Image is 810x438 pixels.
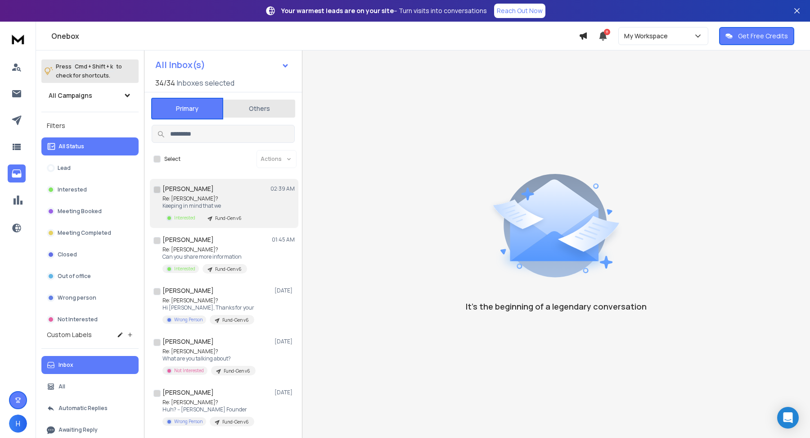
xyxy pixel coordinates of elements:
[41,267,139,285] button: Out of office
[174,265,195,272] p: Interested
[41,310,139,328] button: Not Interested
[466,300,647,313] p: It’s the beginning of a legendary conversation
[162,355,256,362] p: What are you talking about?
[177,78,234,88] h3: Inboxes selected
[162,348,256,355] p: Re: [PERSON_NAME]?
[41,87,139,105] button: All Campaigns
[215,215,242,222] p: Fund-Gen v6
[58,186,87,193] p: Interested
[162,195,247,202] p: Re: [PERSON_NAME]?
[174,418,202,425] p: Wrong Person
[162,297,254,304] p: Re: [PERSON_NAME]?
[494,4,545,18] a: Reach Out Now
[41,224,139,242] button: Meeting Completed
[41,159,139,177] button: Lead
[604,29,610,35] span: 11
[148,56,297,74] button: All Inbox(s)
[274,287,295,294] p: [DATE]
[624,32,671,41] p: My Workspace
[162,399,254,406] p: Re: [PERSON_NAME]?
[738,32,788,41] p: Get Free Credits
[41,246,139,264] button: Closed
[777,407,799,429] div: Open Intercom Messenger
[222,419,249,425] p: Fund-Gen v6
[174,214,195,221] p: Interested
[58,143,84,150] p: All Status
[281,6,394,15] strong: Your warmest leads are on your site
[174,316,202,323] p: Wrong Person
[162,406,254,413] p: Huh? -- [PERSON_NAME] Founder
[41,399,139,417] button: Automatic Replies
[222,317,249,324] p: Fund-Gen v6
[41,119,139,132] h3: Filters
[270,185,295,192] p: 02:39 AM
[58,361,73,369] p: Inbox
[162,202,247,210] p: Keeping in mind that we
[58,294,96,301] p: Wrong person
[155,60,205,69] h1: All Inbox(s)
[162,337,214,346] h1: [PERSON_NAME]
[51,31,579,41] h1: Onebox
[58,229,111,237] p: Meeting Completed
[41,202,139,220] button: Meeting Booked
[58,316,98,323] p: Not Interested
[164,155,180,163] label: Select
[49,91,92,100] h1: All Campaigns
[497,6,543,15] p: Reach Out Now
[162,304,254,311] p: Hi [PERSON_NAME], Thanks for your
[58,383,65,390] p: All
[58,251,77,258] p: Closed
[41,289,139,307] button: Wrong person
[274,389,295,396] p: [DATE]
[281,6,487,15] p: – Turn visits into conversations
[174,367,204,374] p: Not Interested
[272,236,295,243] p: 01:45 AM
[41,356,139,374] button: Inbox
[58,208,102,215] p: Meeting Booked
[58,273,91,280] p: Out of office
[162,286,214,295] h1: [PERSON_NAME]
[56,62,122,80] p: Press to check for shortcuts.
[151,98,223,119] button: Primary
[47,330,92,339] h3: Custom Labels
[41,137,139,155] button: All Status
[9,415,27,433] button: H
[58,164,71,172] p: Lead
[223,99,295,119] button: Others
[73,61,114,72] span: Cmd + Shift + k
[274,338,295,345] p: [DATE]
[58,426,98,433] p: Awaiting Reply
[224,368,250,374] p: Fund-Gen v6
[162,253,247,260] p: Can you share more information
[58,405,108,412] p: Automatic Replies
[162,388,214,397] h1: [PERSON_NAME]
[162,246,247,253] p: Re: [PERSON_NAME]?
[155,78,175,88] span: 34 / 34
[162,235,214,244] h1: [PERSON_NAME]
[41,378,139,396] button: All
[719,27,794,45] button: Get Free Credits
[9,31,27,47] img: logo
[162,184,214,193] h1: [PERSON_NAME]
[41,181,139,199] button: Interested
[215,266,242,273] p: Fund-Gen v6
